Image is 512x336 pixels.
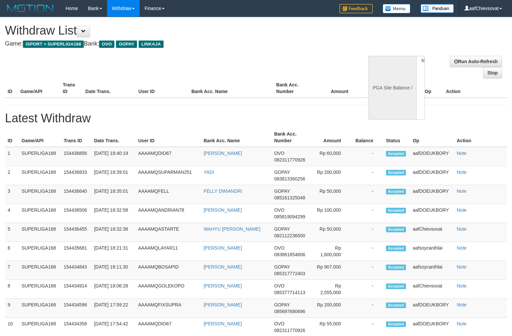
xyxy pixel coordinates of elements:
h1: Latest Withdraw [5,112,507,125]
span: OVO [274,207,285,213]
td: [DATE] 17:59:22 [91,299,136,318]
td: Rp 50,000 [313,185,351,204]
img: Button%20Memo.svg [383,4,411,13]
td: 6 [5,242,19,261]
span: 085317772403 [274,271,305,276]
td: - [351,242,383,261]
td: Rp 907,000 [313,261,351,280]
th: Action [454,128,507,147]
a: Note [457,283,467,288]
a: FELLY DWIANDRI [203,188,242,194]
td: aafDOEUKBORY [410,204,454,223]
td: 154434914 [61,280,91,299]
td: [DATE] 18:11:30 [91,261,136,280]
th: Balance [351,128,383,147]
td: AAAAMQASTARTE [136,223,201,242]
td: aafDOEUKBORY [410,185,454,204]
th: Action [444,79,507,98]
td: 154436506 [61,204,91,223]
th: Trans ID [61,128,91,147]
td: aafChievsovat [410,223,454,242]
td: 154436856 [61,147,91,166]
span: 082112236500 [274,233,305,238]
td: aafsoycanthlai [410,261,454,280]
td: Rp 200,000 [313,166,351,185]
a: Note [457,207,467,213]
td: [DATE] 18:39:01 [91,166,136,185]
span: Accepted [386,151,406,157]
td: [DATE] 18:35:01 [91,185,136,204]
td: - [351,299,383,318]
th: User ID [136,128,201,147]
span: Accepted [386,321,406,327]
td: 154436833 [61,166,91,185]
td: 5 [5,223,19,242]
a: WAHYU [PERSON_NAME] [203,226,260,232]
a: [PERSON_NAME] [203,283,242,288]
a: Run Auto-Refresh [450,56,502,67]
span: Accepted [386,227,406,232]
td: SUPERLIGA168 [19,261,61,280]
span: ISPORT > SUPERLIGA168 [23,41,84,48]
td: aafChievsovat [410,280,454,299]
a: [PERSON_NAME] [203,264,242,270]
td: Rp 2,555,000 [313,280,351,299]
td: AAAAMQDIO67 [136,147,201,166]
td: - [351,223,383,242]
span: 085819094299 [274,214,305,219]
span: Accepted [386,189,406,194]
td: 154435681 [61,242,91,261]
td: 154434843 [61,261,91,280]
td: 154436640 [61,185,91,204]
th: Date Trans. [83,79,136,98]
span: Accepted [386,246,406,251]
span: OVO [274,283,285,288]
span: Accepted [386,170,406,175]
td: SUPERLIGA168 [19,299,61,318]
span: GOPAY [274,264,290,270]
span: Accepted [386,208,406,213]
a: Note [457,226,467,232]
a: Note [457,321,467,326]
td: AAAAMQANDRIAN78 [136,204,201,223]
th: Bank Acc. Name [189,79,274,98]
span: 082311770926 [274,328,305,333]
th: Trans ID [60,79,83,98]
th: Date Trans. [91,128,136,147]
td: SUPERLIGA168 [19,242,61,261]
span: LINKAJA [139,41,164,48]
td: Rp 60,000 [313,147,351,166]
td: Rp 50,000 [313,223,351,242]
span: OVO [274,321,285,326]
a: Note [457,169,467,175]
th: Balance [358,79,397,98]
td: - [351,280,383,299]
td: aafsoycanthlai [410,242,454,261]
th: Bank Acc. Number [272,128,313,147]
td: Rp 1,600,000 [313,242,351,261]
td: aafDOEUKBORY [410,147,454,166]
a: [PERSON_NAME] [203,151,242,156]
td: [DATE] 18:32:58 [91,204,136,223]
span: OVO [274,245,285,251]
td: AAAAMQLAYAR11 [136,242,201,261]
td: 2 [5,166,19,185]
td: - [351,147,383,166]
td: aafDOEUKBORY [410,299,454,318]
td: 9 [5,299,19,318]
span: 082311770926 [274,157,305,163]
td: [DATE] 18:40:19 [91,147,136,166]
span: 083861854606 [274,252,305,257]
a: Stop [483,67,502,78]
a: [PERSON_NAME] [203,207,242,213]
td: AAAAMQSUPARMAN251 [136,166,201,185]
a: YADI [203,169,214,175]
th: Bank Acc. Name [201,128,271,147]
img: MOTION_logo.png [5,3,56,13]
span: GOPAY [274,302,290,307]
h4: Game: Bank: [5,41,335,47]
td: AAAAMQBOSAPID [136,261,201,280]
td: SUPERLIGA168 [19,166,61,185]
td: Rp 100,000 [313,204,351,223]
a: [PERSON_NAME] [203,302,242,307]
